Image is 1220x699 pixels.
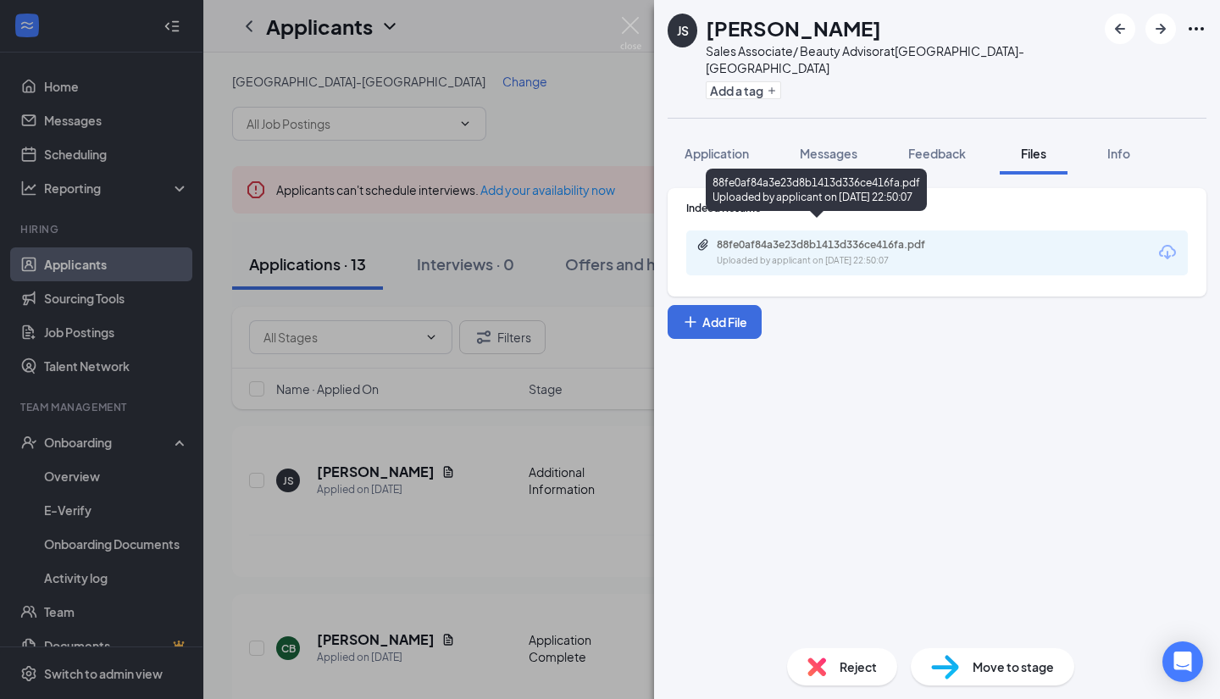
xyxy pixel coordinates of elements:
button: PlusAdd a tag [706,81,781,99]
svg: Ellipses [1186,19,1206,39]
button: ArrowLeftNew [1105,14,1135,44]
a: Paperclip88fe0af84a3e23d8b1413d336ce416fa.pdfUploaded by applicant on [DATE] 22:50:07 [696,238,971,268]
div: Indeed Resume [686,201,1188,215]
svg: Plus [767,86,777,96]
div: JS [677,22,689,39]
svg: Plus [682,313,699,330]
span: Reject [840,657,877,676]
div: Open Intercom Messenger [1162,641,1203,682]
span: Info [1107,146,1130,161]
svg: ArrowLeftNew [1110,19,1130,39]
div: Sales Associate/ Beauty Advisor at [GEOGRAPHIC_DATA]-[GEOGRAPHIC_DATA] [706,42,1096,76]
span: Messages [800,146,857,161]
span: Application [685,146,749,161]
svg: ArrowRight [1151,19,1171,39]
span: Move to stage [973,657,1054,676]
div: 88fe0af84a3e23d8b1413d336ce416fa.pdf Uploaded by applicant on [DATE] 22:50:07 [706,169,927,211]
span: Files [1021,146,1046,161]
svg: Paperclip [696,238,710,252]
h1: [PERSON_NAME] [706,14,881,42]
span: Feedback [908,146,966,161]
button: ArrowRight [1145,14,1176,44]
div: 88fe0af84a3e23d8b1413d336ce416fa.pdf [717,238,954,252]
div: Uploaded by applicant on [DATE] 22:50:07 [717,254,971,268]
button: Add FilePlus [668,305,762,339]
svg: Download [1157,242,1178,263]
